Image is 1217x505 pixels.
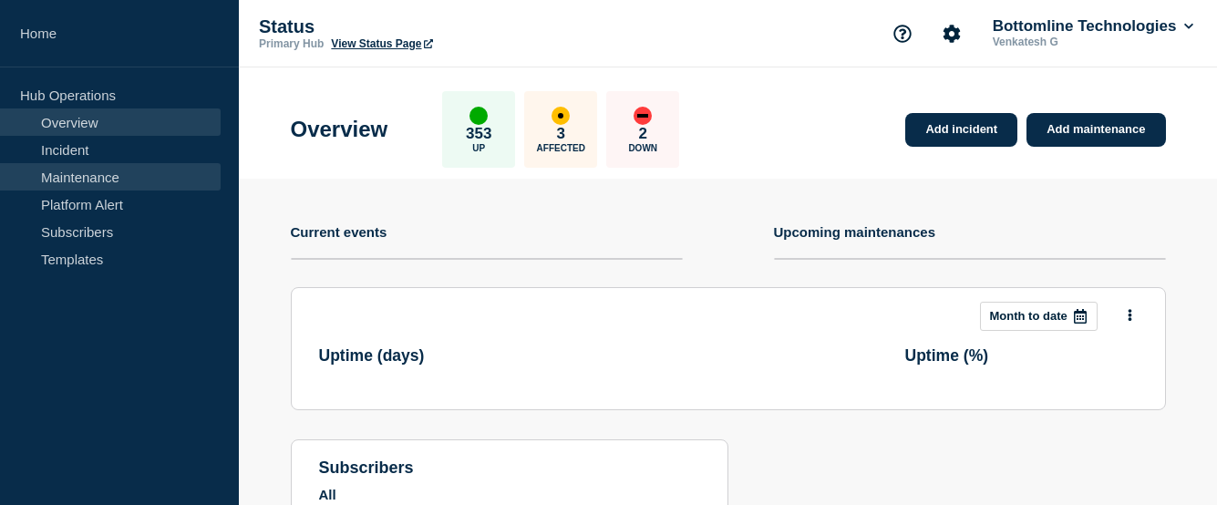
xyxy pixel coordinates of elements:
[639,125,647,143] p: 2
[989,17,1197,36] button: Bottomline Technologies
[990,309,1067,323] p: Month to date
[291,224,387,240] h4: Current events
[319,487,700,502] p: All
[319,459,700,478] h4: subscribers
[774,224,936,240] h4: Upcoming maintenances
[552,107,570,125] div: affected
[933,15,971,53] button: Account settings
[905,346,1138,366] h3: Uptime ( % )
[980,302,1098,331] button: Month to date
[634,107,652,125] div: down
[472,143,485,153] p: Up
[319,346,552,366] h3: Uptime ( days )
[466,125,491,143] p: 353
[557,125,565,143] p: 3
[259,37,324,50] p: Primary Hub
[1026,113,1165,147] a: Add maintenance
[537,143,585,153] p: Affected
[905,113,1017,147] a: Add incident
[259,16,624,37] p: Status
[291,117,388,142] h1: Overview
[989,36,1179,48] p: Venkatesh G
[469,107,488,125] div: up
[331,37,432,50] a: View Status Page
[628,143,657,153] p: Down
[883,15,922,53] button: Support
